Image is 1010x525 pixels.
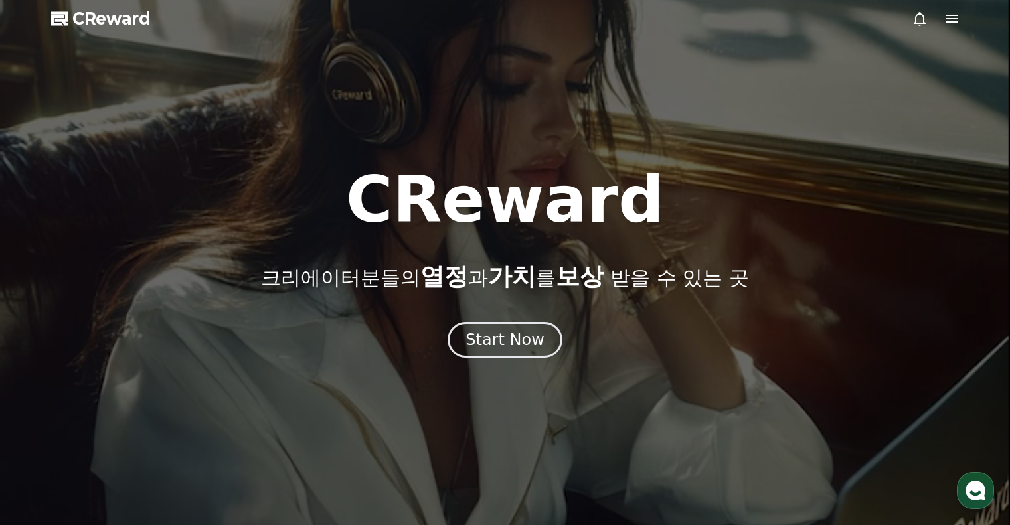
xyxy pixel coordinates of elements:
[51,8,151,29] a: CReward
[465,329,545,350] div: Start Now
[261,263,748,290] p: 크리에이터분들의 과 를 받을 수 있는 곳
[448,335,562,348] a: Start Now
[556,263,604,290] span: 보상
[448,322,562,358] button: Start Now
[72,8,151,29] span: CReward
[488,263,536,290] span: 가치
[420,263,468,290] span: 열정
[346,168,664,232] h1: CReward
